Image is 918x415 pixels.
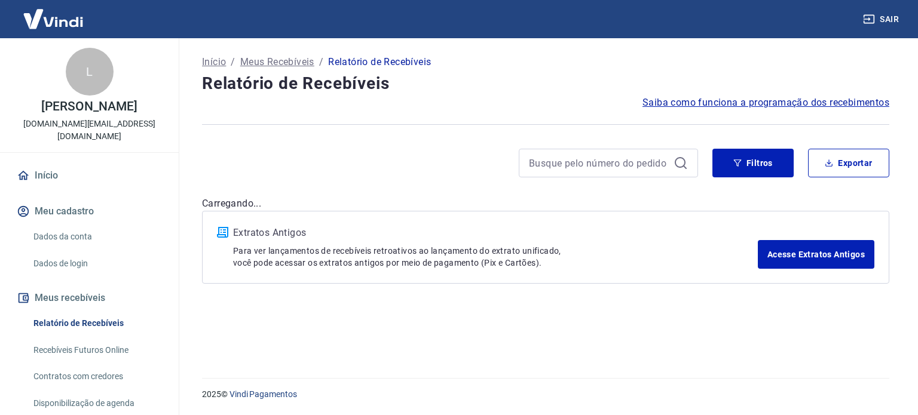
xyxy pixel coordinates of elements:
[29,364,164,389] a: Contratos com credores
[202,55,226,69] a: Início
[14,198,164,225] button: Meu cadastro
[712,149,794,177] button: Filtros
[233,226,758,240] p: Extratos Antigos
[240,55,314,69] a: Meus Recebíveis
[642,96,889,110] a: Saiba como funciona a programação dos recebimentos
[14,162,164,189] a: Início
[202,196,889,211] p: Carregando...
[41,100,137,113] p: [PERSON_NAME]
[29,225,164,249] a: Dados da conta
[29,338,164,362] a: Recebíveis Futuros Online
[29,251,164,276] a: Dados de login
[202,72,889,96] h4: Relatório de Recebíveis
[202,388,889,401] p: 2025 ©
[529,154,669,172] input: Busque pelo número do pedido
[10,118,169,143] p: [DOMAIN_NAME][EMAIL_ADDRESS][DOMAIN_NAME]
[14,285,164,311] button: Meus recebíveis
[14,1,92,37] img: Vindi
[758,240,874,269] a: Acesse Extratos Antigos
[328,55,431,69] p: Relatório de Recebíveis
[231,55,235,69] p: /
[319,55,323,69] p: /
[808,149,889,177] button: Exportar
[66,48,114,96] div: L
[861,8,904,30] button: Sair
[233,245,758,269] p: Para ver lançamentos de recebíveis retroativos ao lançamento do extrato unificado, você pode aces...
[229,389,297,399] a: Vindi Pagamentos
[29,311,164,336] a: Relatório de Recebíveis
[217,227,228,238] img: ícone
